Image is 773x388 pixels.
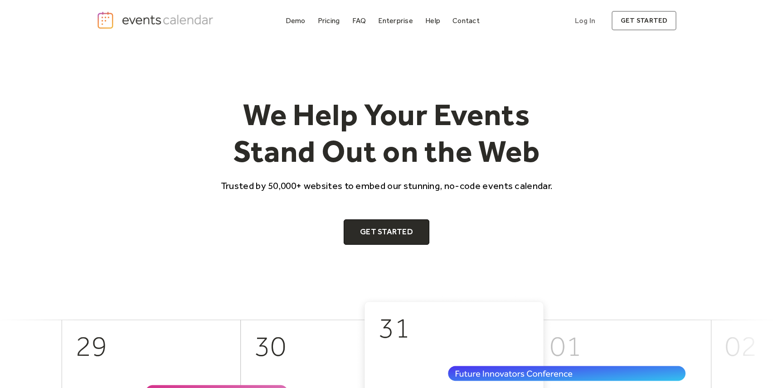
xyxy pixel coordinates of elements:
[422,15,444,27] a: Help
[213,96,561,170] h1: We Help Your Events Stand Out on the Web
[378,18,413,23] div: Enterprise
[452,18,480,23] div: Contact
[314,15,344,27] a: Pricing
[374,15,416,27] a: Enterprise
[213,179,561,192] p: Trusted by 50,000+ websites to embed our stunning, no-code events calendar.
[425,18,440,23] div: Help
[318,18,340,23] div: Pricing
[612,11,676,30] a: get started
[282,15,309,27] a: Demo
[566,11,604,30] a: Log In
[349,15,370,27] a: FAQ
[352,18,366,23] div: FAQ
[449,15,483,27] a: Contact
[286,18,306,23] div: Demo
[344,219,429,245] a: Get Started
